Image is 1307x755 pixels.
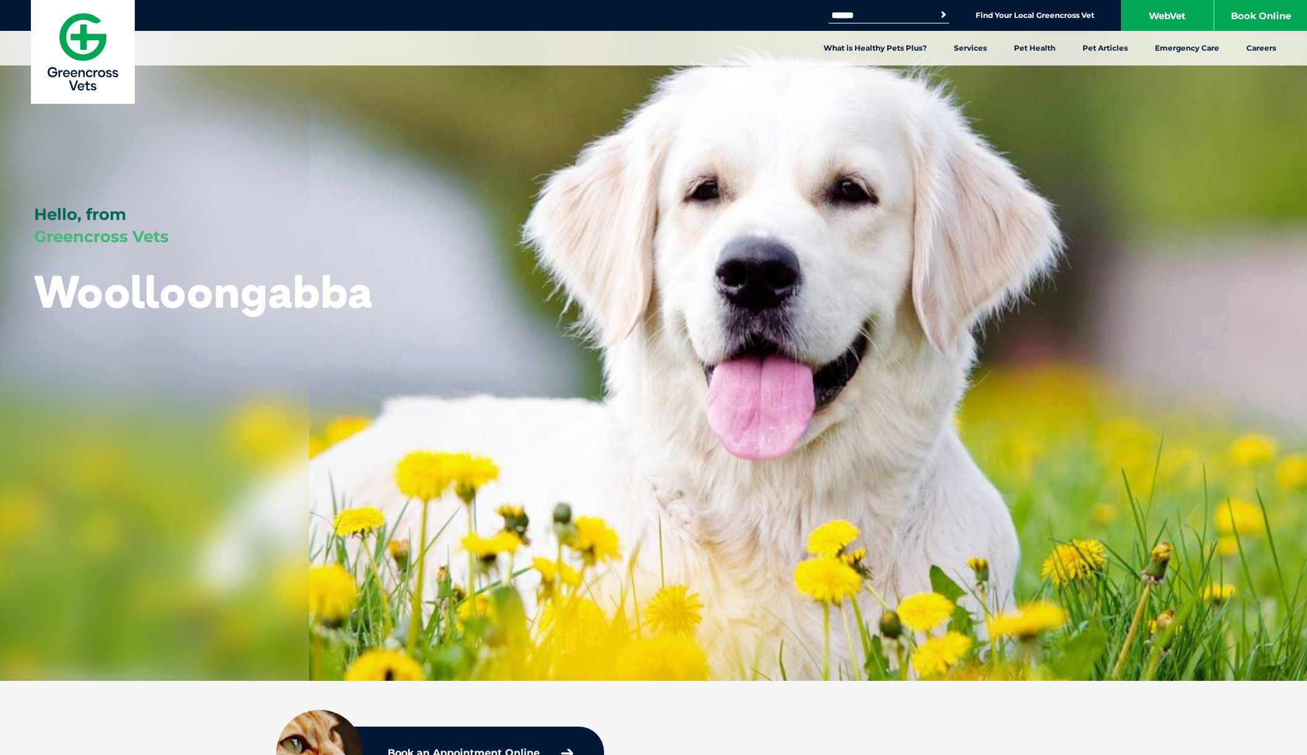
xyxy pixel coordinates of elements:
a: Find Your Local Greencross Vet [976,11,1094,20]
span: Hello, from [34,205,126,224]
a: Pet Health [1000,31,1069,65]
a: What is Healthy Pets Plus? [810,31,940,65]
a: Services [940,31,1000,65]
h1: Woolloongabba [34,267,372,316]
button: Search [937,9,950,21]
span: Greencross Vets [34,227,169,247]
a: Pet Articles [1069,31,1141,65]
a: Emergency Care [1141,31,1233,65]
a: Careers [1233,31,1290,65]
